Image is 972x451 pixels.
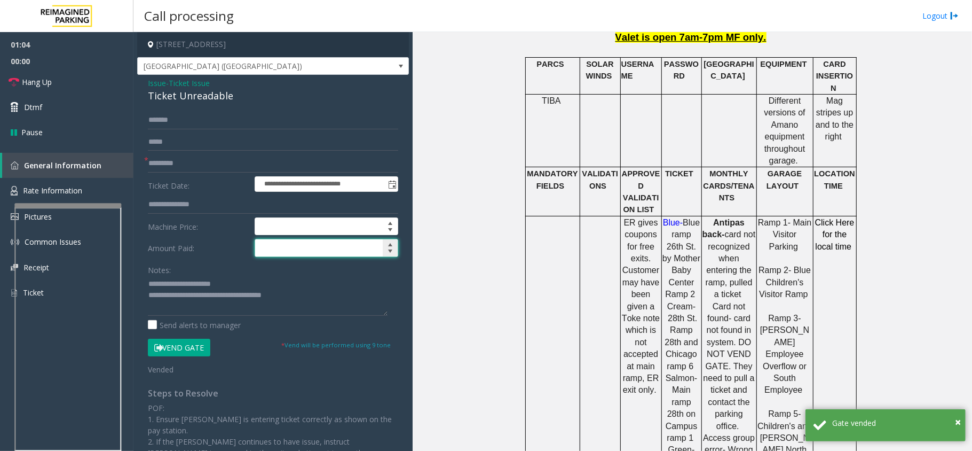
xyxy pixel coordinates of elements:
span: Increase value [383,218,398,227]
span: USERNAME [621,60,654,80]
span: TIBA [542,96,561,105]
span: CARD INSERTION [816,60,853,92]
span: PARCS [536,60,564,68]
h4: [STREET_ADDRESS] [137,32,409,57]
span: Decrease value [383,248,398,256]
div: Ticket Unreadable [148,89,398,103]
span: × [955,415,961,429]
span: Card not found- card not found in system. DO NOT VEND GATE. They need to pull a ticket and contac... [704,302,755,431]
span: Ramp 1- Main Visitor Parking [758,218,811,251]
label: Send alerts to manager [148,320,241,331]
span: SOLAR WINDS [586,60,614,80]
img: logout [950,10,959,21]
span: General Information [24,160,101,170]
label: Amount Paid: [145,239,252,257]
span: . [796,156,798,165]
span: Blue ramp 26th St. by Mother Baby Center Ramp 2 [662,218,700,299]
span: Valet is open 7am-7pm MF only. [615,32,766,43]
span: Salmon- Main ramp 28th on Campus ramp 1 [666,374,698,442]
span: Ramp 2- Blue Children's Visitor Ramp [758,266,811,299]
span: Rate Information [23,185,82,196]
span: APPROVED VALIDATION LIST [622,169,660,214]
span: - [166,78,210,88]
span: Vended [148,364,173,375]
span: Pause [21,127,43,138]
span: LOCATION TIME [814,169,855,190]
span: Decrease value [383,227,398,235]
span: VALIDATIONS [582,169,618,190]
img: 'icon' [11,264,18,271]
span: Different versions of Amano equipment throughout garage [764,96,805,165]
img: 'icon' [11,186,18,196]
span: [GEOGRAPHIC_DATA] [704,60,754,80]
label: Machine Price: [145,217,252,236]
span: Issue [148,77,166,89]
span: Cream- 28th St. Ramp 28th and Chicago ramp 6 [665,302,698,371]
div: Gate vended [832,417,958,429]
button: Vend Gate [148,339,210,357]
span: Ticket Issue [169,77,210,89]
a: Click Here for the local time [815,219,855,251]
span: TICKET [665,169,693,178]
img: 'icon' [11,238,19,246]
small: Vend will be performed using 9 tone [281,341,391,349]
a: Logout [922,10,959,21]
h3: Call processing [139,3,239,29]
span: ER gives coupons for free exits. Customer may have been given a Toke note which is not accepted a... [622,218,660,394]
span: [GEOGRAPHIC_DATA] ([GEOGRAPHIC_DATA]) [138,58,354,75]
span: EQUIPMENT [761,60,807,68]
button: Close [955,414,961,430]
span: MONTHLY CARDS/TENANTS [704,169,755,202]
span: Dtmf [24,102,42,113]
span: Increase value [383,239,398,248]
span: Ramp 3- [PERSON_NAME] Employee Overflow or South Employee [760,314,809,394]
span: Antipas back- [702,218,745,239]
span: Mag stripes up and to the right [816,96,854,141]
span: Toggle popup [386,177,398,192]
img: 'icon' [11,288,18,298]
span: Hang Up [22,76,52,88]
span: Blue- [663,218,683,227]
img: 'icon' [11,161,19,169]
label: Notes: [148,261,171,276]
img: 'icon' [11,213,19,220]
span: GARAGE LAYOUT [766,169,802,190]
h4: Steps to Resolve [148,388,398,399]
label: Ticket Date: [145,176,252,192]
a: General Information [2,153,133,178]
span: MANDATORY FIELDS [527,169,578,190]
span: PASSWORD [664,60,699,80]
span: card not recognized when entering the ramp, pulled a ticket [706,230,756,299]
